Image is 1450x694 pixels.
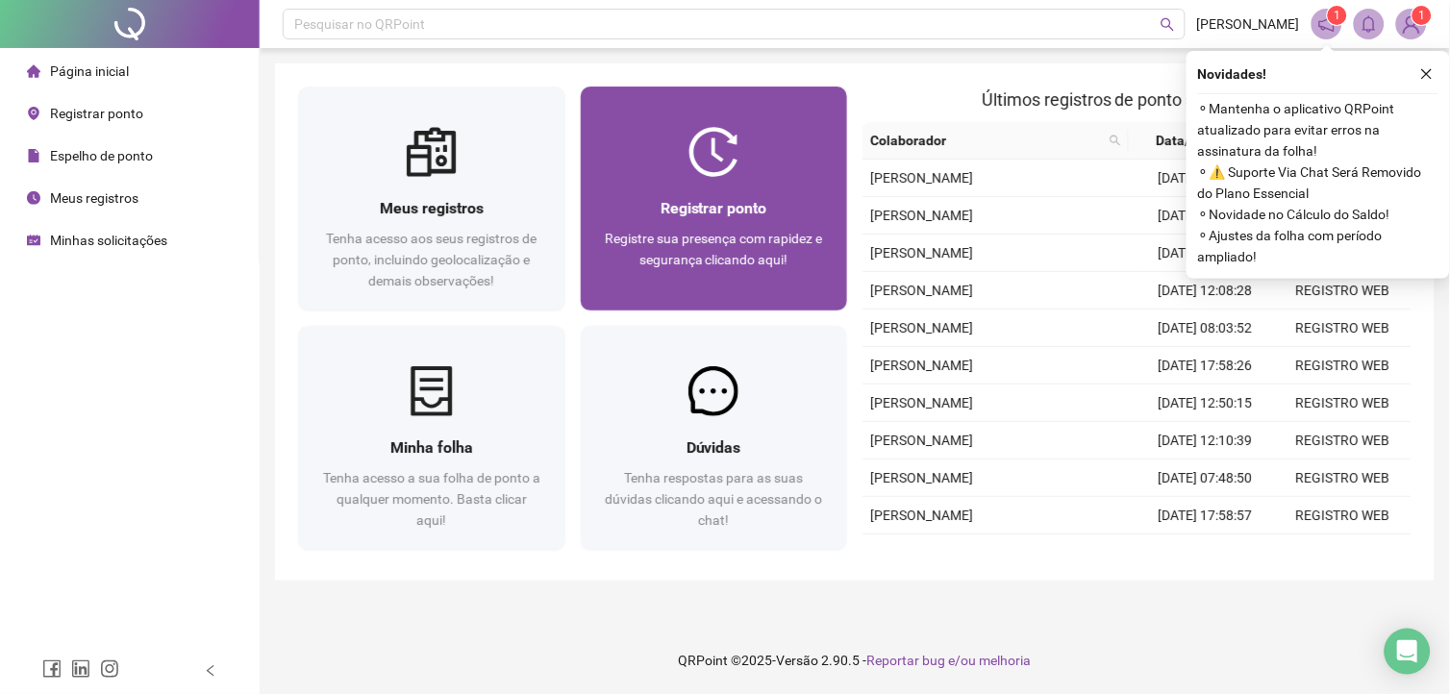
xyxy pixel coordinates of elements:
td: [DATE] 12:08:28 [1137,272,1275,310]
td: [DATE] 17:59:30 [1137,197,1275,235]
sup: 1 [1328,6,1347,25]
span: clock-circle [27,191,40,205]
span: Dúvidas [687,438,741,457]
span: Registrar ponto [50,106,143,121]
span: notification [1318,15,1336,33]
span: facebook [42,659,62,679]
span: Reportar bug e/ou melhoria [867,653,1032,668]
sup: Atualize o seu contato no menu Meus Dados [1412,6,1432,25]
td: REGISTRO WEB [1274,310,1412,347]
td: REGISTRO WEB [1274,534,1412,572]
span: left [204,664,217,678]
span: [PERSON_NAME] [1197,13,1300,35]
span: ⚬ Mantenha o aplicativo QRPoint atualizado para evitar erros na assinatura da folha! [1198,98,1438,161]
span: instagram [100,659,119,679]
span: Minha folha [390,438,473,457]
span: environment [27,107,40,120]
td: REGISTRO WEB [1274,347,1412,384]
span: Data/Hora [1137,130,1239,151]
span: Últimos registros de ponto sincronizados [982,89,1292,110]
span: [PERSON_NAME] [870,170,973,186]
td: [DATE] 12:50:15 [1137,384,1275,422]
td: REGISTRO WEB [1274,459,1412,497]
span: [PERSON_NAME] [870,245,973,260]
span: linkedin [71,659,90,679]
a: Meus registrosTenha acesso aos seus registros de ponto, incluindo geolocalização e demais observa... [298,87,565,310]
span: ⚬ ⚠️ Suporte Via Chat Será Removido do Plano Essencial [1198,161,1438,204]
td: [DATE] 13:09:00 [1137,534,1275,572]
span: Tenha acesso aos seus registros de ponto, incluindo geolocalização e demais observações! [326,231,537,288]
a: Minha folhaTenha acesso a sua folha de ponto a qualquer momento. Basta clicar aqui! [298,326,565,550]
span: 1 [1419,9,1426,22]
td: [DATE] 12:10:39 [1137,422,1275,459]
th: Data/Hora [1129,122,1262,160]
td: [DATE] 13:00:39 [1137,235,1275,272]
span: Colaborador [870,130,1102,151]
span: ⚬ Ajustes da folha com período ampliado! [1198,225,1438,267]
span: file [27,149,40,162]
span: [PERSON_NAME] [870,208,973,223]
span: Minhas solicitações [50,233,167,248]
span: Novidades ! [1198,63,1267,85]
td: REGISTRO WEB [1274,384,1412,422]
span: Meus registros [50,190,138,206]
td: REGISTRO WEB [1274,422,1412,459]
span: ⚬ Novidade no Cálculo do Saldo! [1198,204,1438,225]
span: Tenha acesso a sua folha de ponto a qualquer momento. Basta clicar aqui! [323,470,540,528]
footer: QRPoint © 2025 - 2.90.5 - [260,627,1450,694]
a: DúvidasTenha respostas para as suas dúvidas clicando aqui e acessando o chat! [581,326,848,550]
td: [DATE] 17:58:26 [1137,347,1275,384]
span: [PERSON_NAME] [870,320,973,335]
span: close [1420,67,1434,81]
span: [PERSON_NAME] [870,358,973,373]
td: [DATE] 17:58:57 [1137,497,1275,534]
span: Versão [777,653,819,668]
span: [PERSON_NAME] [870,395,973,410]
span: search [1161,17,1175,32]
td: REGISTRO WEB [1274,497,1412,534]
span: search [1110,135,1121,146]
td: [DATE] 07:48:50 [1137,459,1275,497]
span: [PERSON_NAME] [870,508,973,523]
span: search [1106,126,1125,155]
div: Open Intercom Messenger [1385,629,1431,675]
span: Página inicial [50,63,129,79]
span: bell [1361,15,1378,33]
td: [DATE] 07:32:31 [1137,160,1275,197]
span: [PERSON_NAME] [870,433,973,448]
span: Espelho de ponto [50,148,153,163]
span: Meus registros [380,199,484,217]
span: home [27,64,40,78]
span: schedule [27,234,40,247]
span: [PERSON_NAME] [870,470,973,485]
span: Tenha respostas para as suas dúvidas clicando aqui e acessando o chat! [605,470,822,528]
span: Registrar ponto [661,199,767,217]
td: [DATE] 08:03:52 [1137,310,1275,347]
a: Registrar pontoRegistre sua presença com rapidez e segurança clicando aqui! [581,87,848,310]
td: REGISTRO WEB [1274,272,1412,310]
span: [PERSON_NAME] [870,283,973,298]
span: 1 [1335,9,1341,22]
span: Registre sua presença com rapidez e segurança clicando aqui! [605,231,822,267]
img: 90142 [1397,10,1426,38]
